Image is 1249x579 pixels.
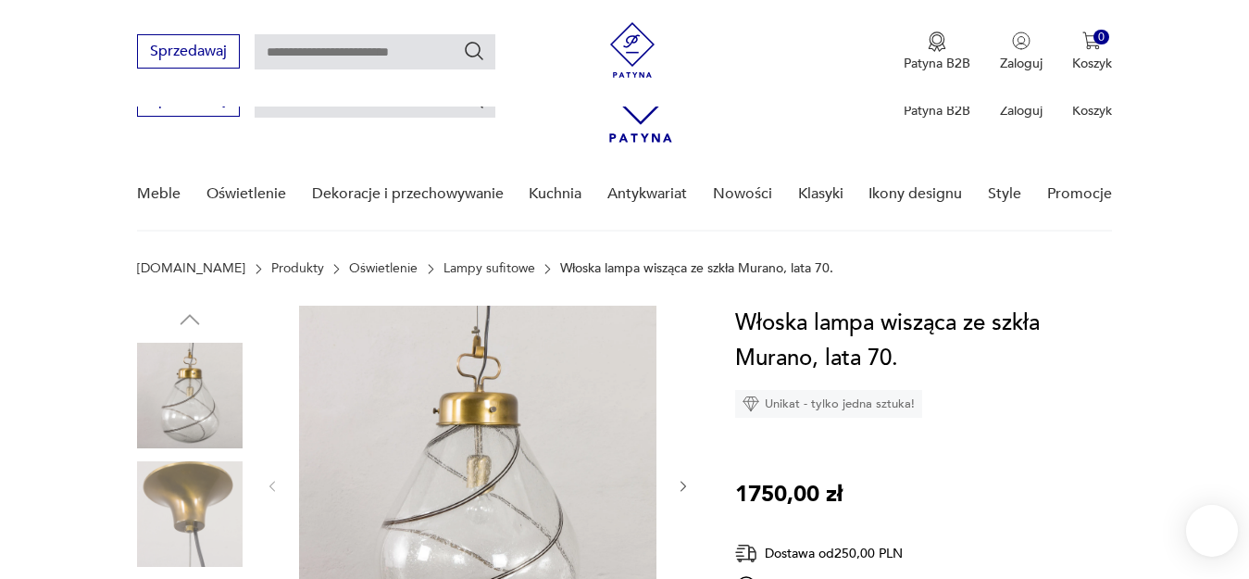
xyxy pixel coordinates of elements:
[904,102,970,120] p: Patyna B2B
[605,22,660,78] img: Patyna - sklep z meblami i dekoracjami vintage
[463,40,485,62] button: Szukaj
[206,158,286,230] a: Oświetlenie
[1186,505,1238,557] iframe: Smartsupp widget button
[1000,102,1043,120] p: Zaloguj
[988,158,1021,230] a: Style
[1000,31,1043,72] button: Zaloguj
[1000,55,1043,72] p: Zaloguj
[1072,55,1112,72] p: Koszyk
[735,542,957,565] div: Dostawa od 250,00 PLN
[137,343,243,448] img: Zdjęcie produktu Włoska lampa wisząca ze szkła Murano, lata 70.
[928,31,946,52] img: Ikona medalu
[1047,158,1112,230] a: Promocje
[312,158,504,230] a: Dekoracje i przechowywanie
[735,306,1125,376] h1: Włoska lampa wisząca ze szkła Murano, lata 70.
[904,55,970,72] p: Patyna B2B
[1012,31,1030,50] img: Ikonka użytkownika
[1072,102,1112,120] p: Koszyk
[735,477,843,512] p: 1750,00 zł
[904,31,970,72] button: Patyna B2B
[904,31,970,72] a: Ikona medaluPatyna B2B
[271,261,324,276] a: Produkty
[607,158,687,230] a: Antykwariat
[713,158,772,230] a: Nowości
[443,261,535,276] a: Lampy sufitowe
[137,34,240,69] button: Sprzedawaj
[743,396,759,412] img: Ikona diamentu
[137,461,243,567] img: Zdjęcie produktu Włoska lampa wisząca ze szkła Murano, lata 70.
[137,158,181,230] a: Meble
[560,261,833,276] p: Włoska lampa wisząca ze szkła Murano, lata 70.
[1072,31,1112,72] button: 0Koszyk
[798,158,843,230] a: Klasyki
[529,158,581,230] a: Kuchnia
[137,261,245,276] a: [DOMAIN_NAME]
[1082,31,1101,50] img: Ikona koszyka
[137,46,240,59] a: Sprzedawaj
[1093,30,1109,45] div: 0
[349,261,418,276] a: Oświetlenie
[868,158,962,230] a: Ikony designu
[735,390,922,418] div: Unikat - tylko jedna sztuka!
[137,94,240,107] a: Sprzedawaj
[735,542,757,565] img: Ikona dostawy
